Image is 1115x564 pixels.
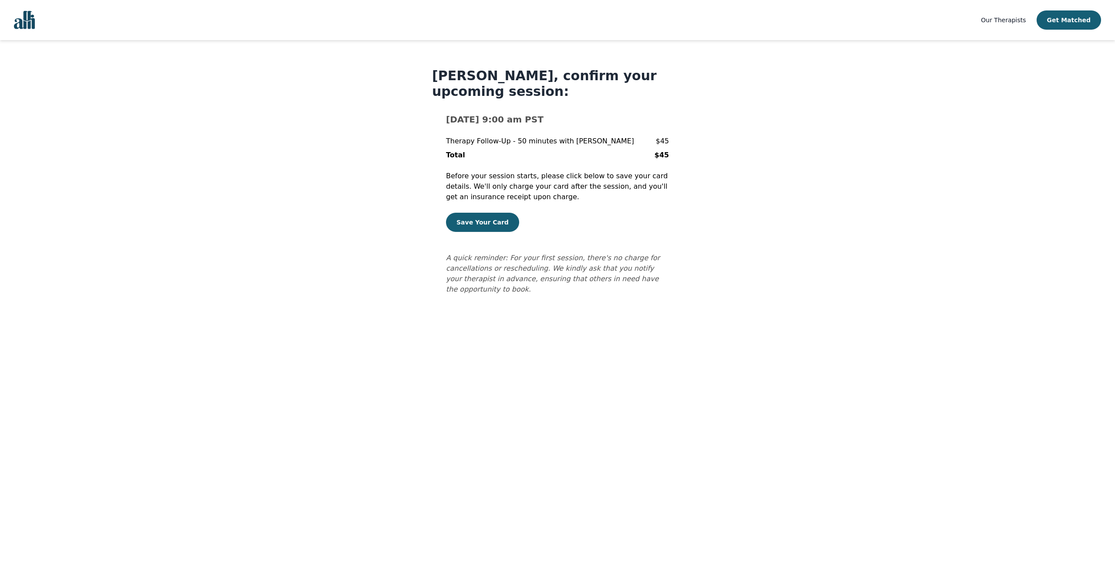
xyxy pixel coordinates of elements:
[655,136,669,146] p: $45
[446,254,660,293] i: A quick reminder: For your first session, there's no charge for cancellations or rescheduling. We...
[14,11,35,29] img: alli logo
[655,151,669,159] b: $45
[446,171,669,202] p: Before your session starts, please click below to save your card details. We'll only charge your ...
[446,151,465,159] b: Total
[981,15,1026,25] a: Our Therapists
[446,213,519,232] button: Save Your Card
[981,17,1026,24] span: Our Therapists
[446,136,634,146] p: Therapy Follow-Up - 50 minutes with [PERSON_NAME]
[1037,10,1101,30] button: Get Matched
[432,68,683,99] h1: [PERSON_NAME], confirm your upcoming session:
[446,114,544,125] b: [DATE] 9:00 am PST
